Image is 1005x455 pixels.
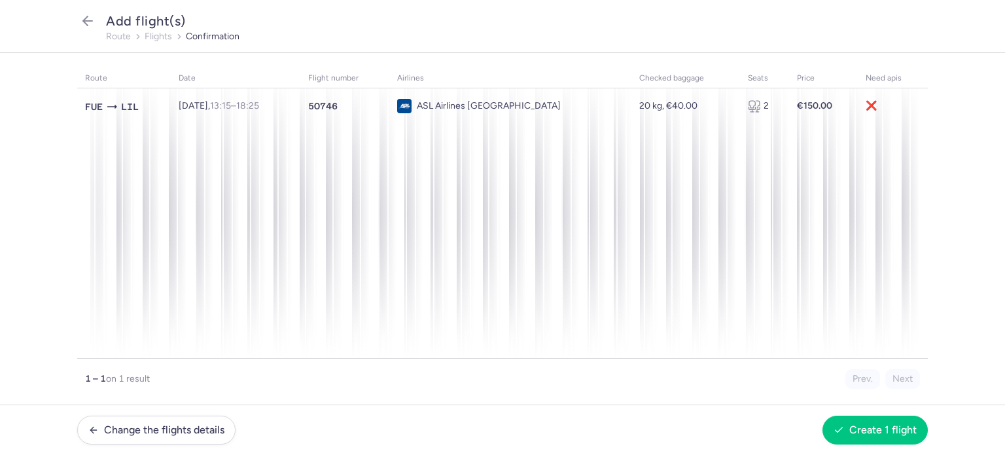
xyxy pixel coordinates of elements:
span: FUE [85,100,103,114]
span: LIL [121,100,139,114]
th: seats [740,69,790,88]
td: ❌ [858,88,928,124]
th: date [171,69,300,88]
time: 13:15 [210,100,231,111]
span: 5O746 [308,100,338,113]
th: need apis [858,69,928,88]
button: Change the flights details [77,416,236,445]
th: flight number [300,69,389,88]
strong: 1 – 1 [85,373,106,384]
span: Change the flights details [104,424,224,436]
button: Prev. [845,369,880,389]
figure: 5O airline logo [397,99,412,113]
button: Create 1 flight [822,416,928,445]
th: checked baggage [631,69,740,88]
span: Add flight(s) [106,13,186,29]
span: ASL Airlines [GEOGRAPHIC_DATA] [417,101,561,111]
button: flights [145,31,172,42]
button: Next [885,369,920,389]
strong: €150.00 [797,100,832,111]
button: route [106,31,131,42]
th: route [77,69,171,88]
button: confirmation [186,31,239,42]
span: Create 1 flight [849,424,917,436]
div: 20 kg, €40.00 [639,101,732,111]
th: airlines [389,69,631,88]
div: 2 [748,100,782,113]
span: – [210,100,259,111]
span: [DATE], [179,100,259,111]
th: price [789,69,858,88]
time: 18:25 [236,100,259,111]
span: on 1 result [106,373,150,384]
